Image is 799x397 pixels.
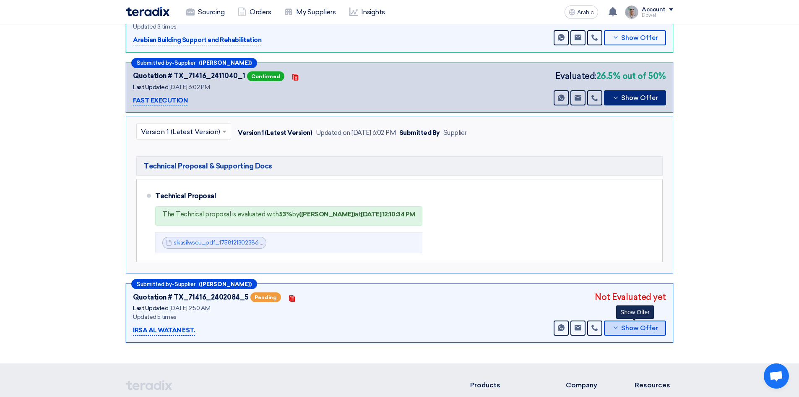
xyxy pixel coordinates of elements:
[250,8,271,16] font: Orders
[169,84,210,91] font: [DATE] 6:02 PM
[174,239,269,246] a: sikasilwseu_pdf_1758121302386.pdf
[604,90,666,105] button: Show Offer
[355,210,361,218] font: at
[296,8,336,16] font: My Suppliers
[625,5,638,19] img: IMG_1753965247717.jpg
[642,13,656,18] font: Dowel
[621,34,658,42] font: Show Offer
[133,305,168,312] font: Last Updated
[133,293,249,301] font: Quotation # TX_71416_2402084_5
[565,5,598,19] button: Arabic
[555,71,596,81] font: Evaluated:
[126,7,169,16] img: Teradix logo
[642,6,666,13] font: Account
[172,60,174,66] font: -
[162,210,279,218] font: The Technical proposal is evaluated with
[133,72,245,80] font: Quotation # TX_71416_2411040_1
[343,3,392,21] a: Insights
[596,71,666,81] font: 26.5% out of 50%
[137,60,172,66] font: Submitted by
[172,281,174,287] font: -
[470,381,500,389] font: Products
[238,129,312,137] font: Version 1 (Latest Version)
[361,210,415,218] font: [DATE] 12:10:34 PM
[255,294,277,300] font: Pending
[174,281,195,287] font: Supplier
[137,281,172,287] font: Submitted by
[133,84,168,91] font: Last Updated
[604,321,666,336] button: Show Offer
[316,129,396,137] font: Updated on [DATE] 6:02 PM
[764,363,789,389] div: Open chat
[199,60,252,66] font: ([PERSON_NAME])
[399,129,440,137] font: Submitted By
[133,326,195,334] font: IRSA AL WATAN EST.
[251,74,280,79] font: Confirmed
[621,94,658,102] font: Show Offer
[180,3,231,21] a: Sourcing
[143,162,272,170] font: Technical Proposal & Supporting Docs
[577,9,594,16] font: Arabic
[279,210,292,218] font: 53%
[199,281,252,287] font: ([PERSON_NAME])
[299,210,355,218] font: ([PERSON_NAME])
[616,305,654,319] div: Show Offer
[231,3,278,21] a: Orders
[566,381,597,389] font: Company
[169,305,210,312] font: [DATE] 9:50 AM
[443,129,467,137] font: Supplier
[635,381,670,389] font: Resources
[133,36,261,44] font: Arabian Building Support and Rehabilitation
[621,324,658,332] font: Show Offer
[133,313,177,321] font: Updated 5 times
[292,210,299,218] font: by
[595,292,666,302] font: Not Evaluated yet
[155,192,216,200] font: Technical Proposal
[198,8,224,16] font: Sourcing
[133,97,187,104] font: FAST EXECUTION
[604,30,666,45] button: Show Offer
[278,3,342,21] a: My Suppliers
[361,8,385,16] font: Insights
[174,60,195,66] font: Supplier
[133,23,177,30] font: Updated 3 times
